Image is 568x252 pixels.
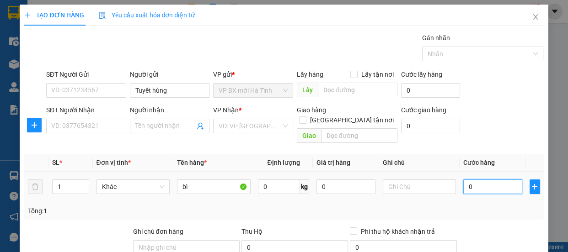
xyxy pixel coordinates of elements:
[401,71,442,78] label: Cước lấy hàng
[28,179,43,194] button: delete
[177,159,207,166] span: Tên hàng
[401,106,446,114] label: Cước giao hàng
[46,105,126,115] div: SĐT Người Nhận
[27,121,41,129] span: plus
[297,71,323,78] span: Lấy hàng
[379,154,460,172] th: Ghi chú
[306,115,397,125] span: [GEOGRAPHIC_DATA] tận nơi
[383,179,456,194] input: Ghi Chú
[530,179,540,194] button: plus
[27,118,42,132] button: plus
[321,128,397,143] input: Dọc đường
[530,183,540,190] span: plus
[213,106,239,114] span: VP Nhận
[463,159,495,166] span: Cước hàng
[357,226,439,236] span: Phí thu hộ khách nhận trả
[99,12,106,19] img: icon
[241,228,263,235] span: Thu Hộ
[24,11,84,19] span: TẠO ĐƠN HÀNG
[316,159,350,166] span: Giá trị hàng
[130,105,210,115] div: Người nhận
[213,69,293,79] div: VP gửi
[46,69,126,79] div: SĐT Người Gửi
[297,83,318,97] span: Lấy
[532,13,539,21] span: close
[300,179,309,194] span: kg
[401,83,460,98] input: Cước lấy hàng
[401,119,460,133] input: Cước giao hàng
[297,128,321,143] span: Giao
[177,179,251,194] input: VD: Bàn, Ghế
[318,83,397,97] input: Dọc đường
[219,84,288,97] span: VP BX mới Hà Tĩnh
[99,11,195,19] span: Yêu cầu xuất hóa đơn điện tử
[267,159,300,166] span: Định lượng
[130,69,210,79] div: Người gửi
[297,106,326,114] span: Giao hàng
[316,179,375,194] input: 0
[28,206,220,216] div: Tổng: 1
[102,180,165,194] span: Khác
[422,34,450,42] label: Gán nhãn
[133,228,183,235] label: Ghi chú đơn hàng
[197,122,204,130] span: user-add
[96,159,131,166] span: Đơn vị tính
[523,5,548,30] button: Close
[24,12,31,18] span: plus
[52,159,59,166] span: SL
[358,69,397,79] span: Lấy tận nơi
